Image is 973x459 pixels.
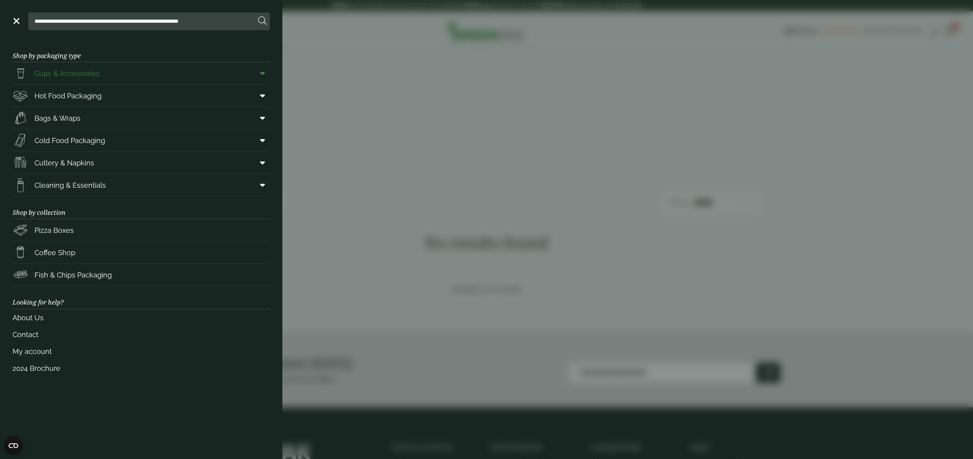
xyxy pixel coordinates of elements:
a: Bags & Wraps [13,107,270,129]
img: Pizza_boxes.svg [13,222,28,238]
h3: Shop by collection [13,196,270,219]
a: 2024 Brochure [13,360,270,377]
h3: Looking for help? [13,286,270,309]
button: Open CMP widget [4,436,23,455]
span: Cold Food Packaging [35,135,105,146]
a: Coffee Shop [13,241,270,263]
img: Paper_carriers.svg [13,110,28,126]
img: HotDrink_paperCup.svg [13,245,28,260]
img: Deli_box.svg [13,88,28,103]
a: Fish & Chips Packaging [13,264,270,286]
span: Cups & Accessories [35,68,100,79]
img: Sandwich_box.svg [13,132,28,148]
h3: Shop by packaging type [13,40,270,62]
a: About Us [13,309,270,326]
a: Hot Food Packaging [13,85,270,107]
span: Hot Food Packaging [35,91,102,101]
a: Cleaning & Essentials [13,174,270,196]
span: Cutlery & Napkins [35,158,94,168]
span: Cleaning & Essentials [35,180,106,190]
a: Pizza Boxes [13,219,270,241]
span: Pizza Boxes [35,225,74,236]
span: Bags & Wraps [35,113,80,123]
span: Coffee Shop [35,247,75,258]
a: Cups & Accessories [13,62,270,84]
img: FishNchip_box.svg [13,267,28,283]
span: Fish & Chips Packaging [35,270,112,280]
a: Cold Food Packaging [13,129,270,151]
a: Cutlery & Napkins [13,152,270,174]
a: My account [13,343,270,360]
a: Contact [13,326,270,343]
img: PintNhalf_cup.svg [13,65,28,81]
img: Cutlery.svg [13,155,28,171]
img: open-wipe.svg [13,177,28,193]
